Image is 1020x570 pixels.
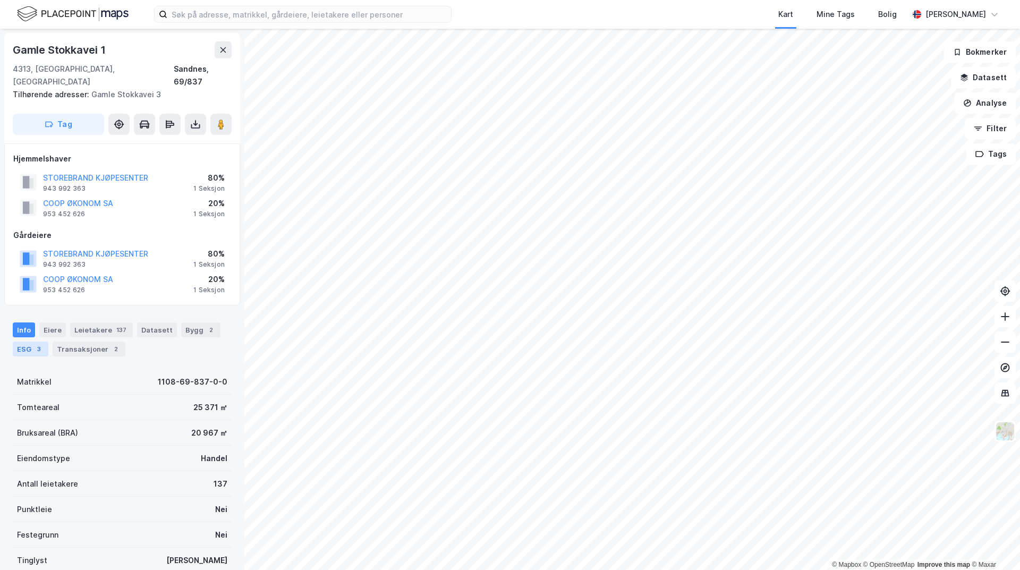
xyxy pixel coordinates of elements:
a: Mapbox [832,561,861,568]
div: [PERSON_NAME] [166,554,227,567]
div: Bolig [878,8,897,21]
div: Kart [778,8,793,21]
div: Sandnes, 69/837 [174,63,232,88]
input: Søk på adresse, matrikkel, gårdeiere, leietakere eller personer [167,6,451,22]
div: 4313, [GEOGRAPHIC_DATA], [GEOGRAPHIC_DATA] [13,63,174,88]
div: Info [13,322,35,337]
div: Nei [215,503,227,516]
button: Bokmerker [944,41,1016,63]
div: Transaksjoner [53,342,125,356]
div: 20% [193,197,225,210]
div: [PERSON_NAME] [925,8,986,21]
button: Analyse [954,92,1016,114]
img: Z [995,421,1015,441]
a: Improve this map [917,561,970,568]
div: 2 [206,325,216,335]
span: Tilhørende adresser: [13,90,91,99]
div: Gamle Stokkavei 1 [13,41,108,58]
div: 943 992 363 [43,260,86,269]
div: 3 [33,344,44,354]
div: Bruksareal (BRA) [17,427,78,439]
div: 80% [193,172,225,184]
div: Bygg [181,322,220,337]
div: ESG [13,342,48,356]
div: 137 [214,478,227,490]
div: Tinglyst [17,554,47,567]
div: 2 [110,344,121,354]
button: Datasett [951,67,1016,88]
div: Datasett [137,322,177,337]
div: Eiere [39,322,66,337]
div: 1108-69-837-0-0 [158,376,227,388]
button: Tags [966,143,1016,165]
div: Kontrollprogram for chat [967,519,1020,570]
div: Tomteareal [17,401,59,414]
div: 137 [114,325,129,335]
div: Gamle Stokkavei 3 [13,88,223,101]
div: 953 452 626 [43,286,85,294]
div: 943 992 363 [43,184,86,193]
div: Antall leietakere [17,478,78,490]
div: 20 967 ㎡ [191,427,227,439]
div: Handel [201,452,227,465]
div: Punktleie [17,503,52,516]
div: Matrikkel [17,376,52,388]
div: Leietakere [70,322,133,337]
img: logo.f888ab2527a4732fd821a326f86c7f29.svg [17,5,129,23]
div: Gårdeiere [13,229,231,242]
button: Tag [13,114,104,135]
div: 20% [193,273,225,286]
div: 1 Seksjon [193,286,225,294]
div: Hjemmelshaver [13,152,231,165]
a: OpenStreetMap [863,561,915,568]
div: 80% [193,248,225,260]
button: Filter [965,118,1016,139]
div: 1 Seksjon [193,184,225,193]
div: 1 Seksjon [193,210,225,218]
iframe: Chat Widget [967,519,1020,570]
div: 25 371 ㎡ [193,401,227,414]
div: Festegrunn [17,529,58,541]
div: 1 Seksjon [193,260,225,269]
div: 953 452 626 [43,210,85,218]
div: Nei [215,529,227,541]
div: Mine Tags [817,8,855,21]
div: Eiendomstype [17,452,70,465]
